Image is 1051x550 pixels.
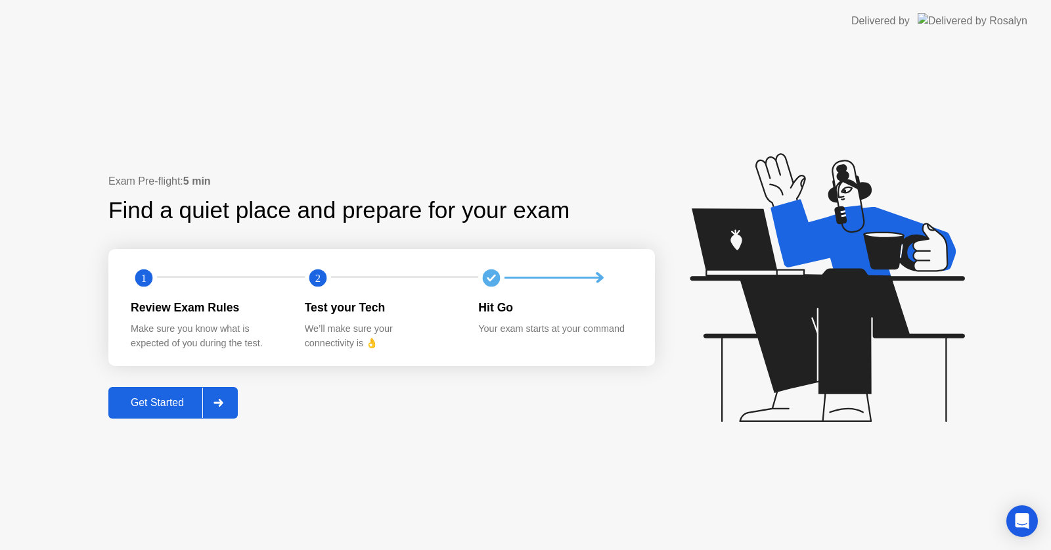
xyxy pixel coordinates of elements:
[315,271,321,284] text: 2
[108,193,571,228] div: Find a quiet place and prepare for your exam
[305,299,458,316] div: Test your Tech
[918,13,1027,28] img: Delivered by Rosalyn
[478,299,631,316] div: Hit Go
[183,175,211,187] b: 5 min
[851,13,910,29] div: Delivered by
[131,299,284,316] div: Review Exam Rules
[112,397,202,409] div: Get Started
[108,173,655,189] div: Exam Pre-flight:
[305,322,458,350] div: We’ll make sure your connectivity is 👌
[141,271,146,284] text: 1
[131,322,284,350] div: Make sure you know what is expected of you during the test.
[478,322,631,336] div: Your exam starts at your command
[108,387,238,419] button: Get Started
[1006,505,1038,537] div: Open Intercom Messenger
